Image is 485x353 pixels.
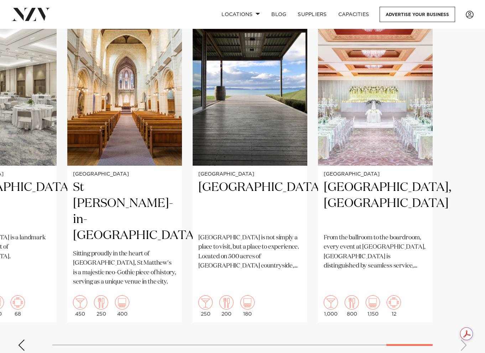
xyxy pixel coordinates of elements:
img: theatre.png [240,295,255,310]
a: Advertise your business [380,7,455,22]
small: [GEOGRAPHIC_DATA] [198,172,302,177]
img: dining.png [219,295,234,310]
img: meeting.png [11,295,25,310]
img: meeting.png [387,295,401,310]
a: [GEOGRAPHIC_DATA] St [PERSON_NAME]-in-[GEOGRAPHIC_DATA] Sitting proudly in the heart of [GEOGRAPH... [67,12,182,322]
a: BLOG [266,7,292,22]
div: 400 [115,295,129,317]
small: [GEOGRAPHIC_DATA] [73,172,176,177]
p: Sitting proudly in the heart of [GEOGRAPHIC_DATA], St Matthew's is a majestic neo-Gothic piece of... [73,249,176,287]
div: 1,000 [324,295,338,317]
div: 200 [219,295,234,317]
img: cocktail.png [198,295,213,310]
a: Capacities [333,7,375,22]
a: Locations [216,7,266,22]
swiper-slide: 24 / 25 [193,12,307,322]
swiper-slide: 23 / 25 [67,12,182,322]
p: From the ballroom to the boardroom, every event at [GEOGRAPHIC_DATA], [GEOGRAPHIC_DATA] is distin... [324,233,427,271]
p: [GEOGRAPHIC_DATA] is not simply a place to visit, but a place to experience. Located on 500 acres... [198,233,302,271]
swiper-slide: 25 / 25 [318,12,433,322]
div: 250 [94,295,108,317]
div: 1,150 [366,295,380,317]
img: dining.png [345,295,359,310]
img: theatre.png [115,295,129,310]
img: theatre.png [366,295,380,310]
h2: [GEOGRAPHIC_DATA], [GEOGRAPHIC_DATA] [324,180,427,228]
img: dining.png [94,295,108,310]
div: 800 [345,295,359,317]
h2: [GEOGRAPHIC_DATA] [198,180,302,228]
div: 450 [73,295,87,317]
img: nzv-logo.png [11,8,50,21]
a: SUPPLIERS [292,7,332,22]
a: [GEOGRAPHIC_DATA] [GEOGRAPHIC_DATA] [GEOGRAPHIC_DATA] is not simply a place to visit, but a place... [193,12,307,322]
img: cocktail.png [73,295,87,310]
div: 180 [240,295,255,317]
div: 250 [198,295,213,317]
a: [GEOGRAPHIC_DATA] [GEOGRAPHIC_DATA], [GEOGRAPHIC_DATA] From the ballroom to the boardroom, every ... [318,12,433,322]
img: cocktail.png [324,295,338,310]
div: 68 [11,295,25,317]
small: [GEOGRAPHIC_DATA] [324,172,427,177]
div: 12 [387,295,401,317]
h2: St [PERSON_NAME]-in-[GEOGRAPHIC_DATA] [73,180,176,244]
